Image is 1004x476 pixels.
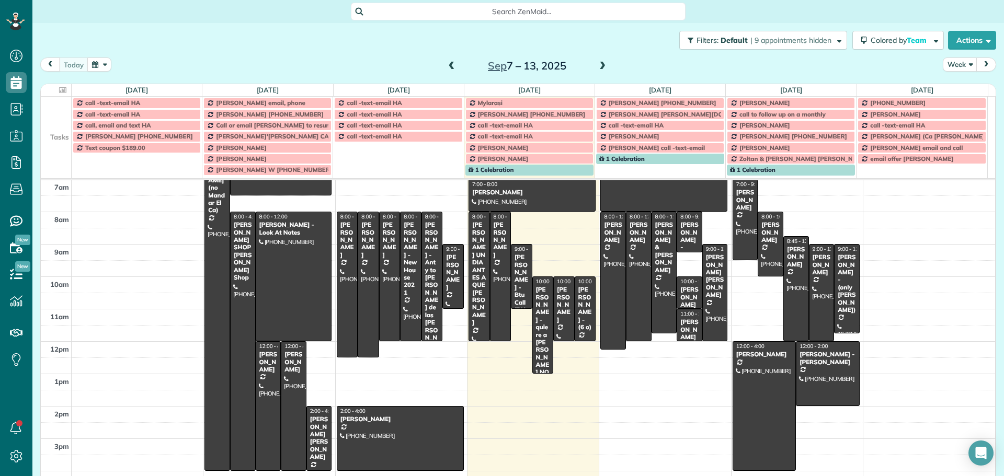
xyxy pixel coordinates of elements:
[800,343,828,350] span: 12:00 - 2:00
[680,318,699,356] div: [PERSON_NAME] Sanddler
[680,221,699,274] div: [PERSON_NAME] - [PERSON_NAME]
[557,278,588,285] span: 10:00 - 12:00
[50,345,69,353] span: 12pm
[259,213,288,220] span: 8:00 - 12:00
[730,166,775,173] span: 1 Celebration
[870,144,963,152] span: [PERSON_NAME] email and call
[750,36,831,45] span: | 9 appointments hidden
[425,213,453,220] span: 8:00 - 12:00
[609,144,705,152] span: [PERSON_NAME] call -text-email
[50,312,69,321] span: 11am
[870,99,926,107] span: [PHONE_NUMBER]
[680,286,699,308] div: [PERSON_NAME]
[50,280,69,288] span: 10am
[787,238,815,245] span: 8:45 - 12:00
[54,248,69,256] span: 9am
[514,253,529,358] div: [PERSON_NAME] - Btu Call [PHONE_NUMBER] For Ca
[472,181,497,188] span: 7:00 - 8:00
[340,408,366,414] span: 2:00 - 4:00
[518,86,541,94] a: [DATE]
[870,110,921,118] span: [PERSON_NAME]
[736,343,765,350] span: 12:00 - 4:00
[478,110,586,118] span: [PERSON_NAME] [PHONE_NUMBER]
[609,99,716,107] span: [PERSON_NAME] [PHONE_NUMBER]
[216,132,336,140] span: [PERSON_NAME]'[PERSON_NAME] CALL
[739,155,869,162] span: Zoltan & [PERSON_NAME] [PERSON_NAME]
[54,215,69,224] span: 8am
[425,221,440,356] div: [PERSON_NAME] - Anty to [PERSON_NAME] de las [PERSON_NAME].
[706,246,734,252] span: 9:00 - 12:00
[478,99,503,107] span: Mylarasi
[736,189,755,211] div: [PERSON_NAME]
[387,86,410,94] a: [DATE]
[739,99,790,107] span: [PERSON_NAME]
[472,189,592,196] div: [PERSON_NAME]
[674,31,847,50] a: Filters: Default | 9 appointments hidden
[680,213,705,220] span: 8:00 - 9:15
[216,110,324,118] span: [PERSON_NAME] [PHONE_NUMBER]
[556,286,572,323] div: [PERSON_NAME]
[603,221,623,243] div: [PERSON_NAME]
[404,213,432,220] span: 8:00 - 12:00
[361,221,376,259] div: [PERSON_NAME]
[59,57,88,72] button: today
[736,351,793,358] div: [PERSON_NAME]
[15,261,30,272] span: New
[478,144,529,152] span: [PERSON_NAME]
[310,415,329,460] div: [PERSON_NAME] [PERSON_NAME]
[493,221,508,259] div: [PERSON_NAME]
[347,110,402,118] span: call -text-email HA
[234,213,259,220] span: 8:00 - 4:00
[446,253,461,291] div: [PERSON_NAME]
[739,132,847,140] span: [PERSON_NAME] [PHONE_NUMBER]
[478,132,533,140] span: call -text-email HA
[976,57,996,72] button: next
[535,286,551,428] div: [PERSON_NAME] - quiere a [PERSON_NAME] NO quiere a [PERSON_NAME]
[870,155,953,162] span: email offer [PERSON_NAME]
[604,213,632,220] span: 8:00 - 12:15
[54,442,69,450] span: 3pm
[382,221,397,259] div: [PERSON_NAME]
[578,286,593,331] div: [PERSON_NAME] - (6 o)
[609,121,664,129] span: call -text-email HA
[284,343,313,350] span: 12:00 - 4:00
[680,278,712,285] span: 10:00 - 11:00
[739,110,826,118] span: call to follow up on a monthly
[340,221,355,259] div: [PERSON_NAME]
[347,121,402,129] span: call -text-email HA
[697,36,718,45] span: Filters:
[494,213,522,220] span: 8:00 - 12:00
[85,132,193,140] span: [PERSON_NAME] [PHONE_NUMBER]
[233,221,253,281] div: [PERSON_NAME] SHOP [PERSON_NAME] Shop
[383,213,411,220] span: 8:00 - 12:00
[599,155,645,162] span: 1 Celebration
[85,110,140,118] span: call -text-email HA
[630,213,658,220] span: 8:00 - 12:00
[259,351,278,373] div: [PERSON_NAME]
[852,31,944,50] button: Colored byTeam
[216,166,344,173] span: [PERSON_NAME] W [PHONE_NUMBER] call
[943,57,977,72] button: Week
[786,246,806,268] div: [PERSON_NAME]
[761,221,780,243] div: [PERSON_NAME]
[655,221,674,274] div: [PERSON_NAME] & [PERSON_NAME]
[515,246,543,252] span: 9:00 - 11:00
[837,253,857,314] div: [PERSON_NAME] - (only [PERSON_NAME])
[259,221,329,236] div: [PERSON_NAME] - Look At Notes
[54,410,69,418] span: 2pm
[472,213,500,220] span: 8:00 - 12:00
[85,99,140,107] span: call -text-email HA
[347,99,402,107] span: call -text-email HA
[609,132,659,140] span: [PERSON_NAME]
[680,310,712,317] span: 11:00 - 12:00
[310,408,335,414] span: 2:00 - 4:00
[948,31,996,50] button: Actions
[15,235,30,245] span: New
[403,221,418,296] div: [PERSON_NAME] - New House 2021
[216,144,267,152] span: [PERSON_NAME]
[85,144,145,152] span: Text coupon $189.00
[257,86,279,94] a: [DATE]
[259,343,288,350] span: 12:00 - 4:00
[871,36,930,45] span: Colored by
[870,121,925,129] span: call -text-email HA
